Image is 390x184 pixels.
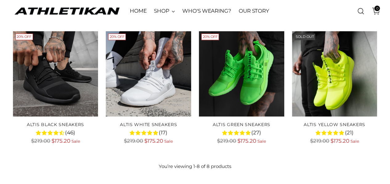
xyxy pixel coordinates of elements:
[72,139,80,144] span: Sale
[374,6,380,11] span: 0
[130,4,147,18] a: HOME
[330,138,349,144] span: $175.20
[13,129,98,137] div: 4.4 rating (46 votes)
[292,31,377,117] img: ALTIS Yellow Sneakers
[213,122,270,127] a: ALTIS Green Sneakers
[31,138,50,144] span: $219.00
[159,163,231,170] p: You’re viewing 1-8 of 8 products
[251,129,261,137] span: (27)
[106,31,191,117] img: tattooed guy putting on his white casual sneakers
[199,31,284,117] img: ALTIS Green Sneakers
[106,31,191,117] a: ALTIS White Sneakers
[124,138,143,144] span: $219.00
[237,138,256,144] span: $175.20
[154,4,175,18] a: SHOP
[367,5,380,17] a: Open cart modal
[350,139,359,144] span: Sale
[310,138,329,144] span: $219.00
[106,129,191,137] div: 4.8 rating (17 votes)
[355,5,367,17] a: Open search modal
[304,122,365,127] a: ALTIS Yellow Sneakers
[51,138,70,144] span: $175.20
[27,122,84,127] a: ALTIS Black Sneakers
[13,31,98,117] img: ALTIS Black Sneakers
[13,6,121,16] a: ATHLETIKAN
[217,138,236,144] span: $219.00
[239,4,269,18] a: OUR STORY
[257,139,266,144] span: Sale
[292,129,377,137] div: 4.6 rating (21 votes)
[345,129,353,137] span: (21)
[144,138,163,144] span: $175.20
[164,139,173,144] span: Sale
[199,129,284,137] div: 4.9 rating (27 votes)
[159,129,167,137] span: (17)
[182,4,231,18] a: WHO'S WEARING?
[65,129,75,137] span: (46)
[120,122,177,127] a: ALTIS White Sneakers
